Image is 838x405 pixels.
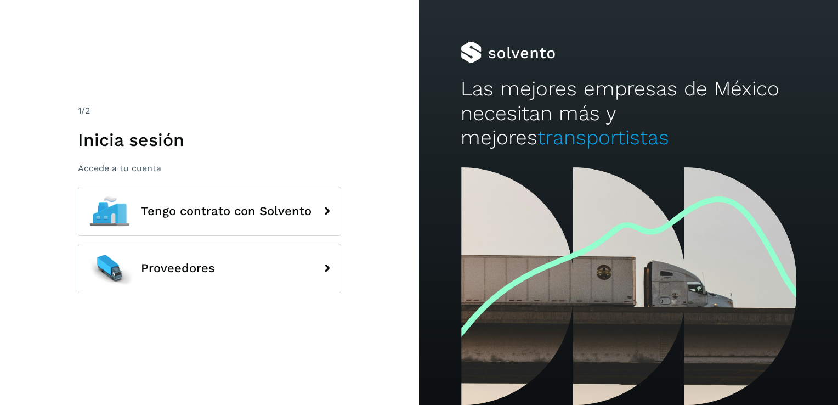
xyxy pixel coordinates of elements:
span: transportistas [537,126,669,149]
span: Tengo contrato con Solvento [141,205,312,218]
h2: Las mejores empresas de México necesitan más y mejores [461,77,796,150]
p: Accede a tu cuenta [78,163,341,173]
span: Proveedores [141,262,215,275]
button: Proveedores [78,244,341,293]
button: Tengo contrato con Solvento [78,187,341,236]
div: /2 [78,104,341,117]
span: 1 [78,105,81,116]
h1: Inicia sesión [78,130,341,150]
